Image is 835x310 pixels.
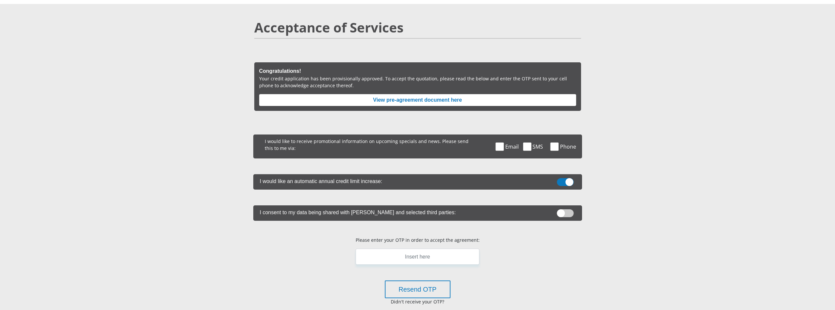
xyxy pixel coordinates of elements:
p: Didn't receive your OTP? [340,298,495,305]
p: I would like to receive promotional information on upcoming specials and news. Please send this t... [258,134,476,153]
p: Please enter your OTP in order to accept the agreement: [356,237,480,243]
span: SMS [532,143,543,151]
span: Phone [560,143,576,151]
label: I consent to my data being shared with [PERSON_NAME] and selected third parties: [253,205,549,218]
h2: Acceptance of Services [254,20,581,35]
span: Email [505,143,519,151]
button: Resend OTP [385,280,450,298]
button: View pre-agreement document here [259,94,576,106]
label: I would like an automatic annual credit limit increase: [253,174,549,187]
input: Insert here [356,249,479,265]
p: Your credit application has been provisionally approved. To accept the quotation, please read the... [259,75,576,89]
b: Congratulations! [259,68,301,74]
